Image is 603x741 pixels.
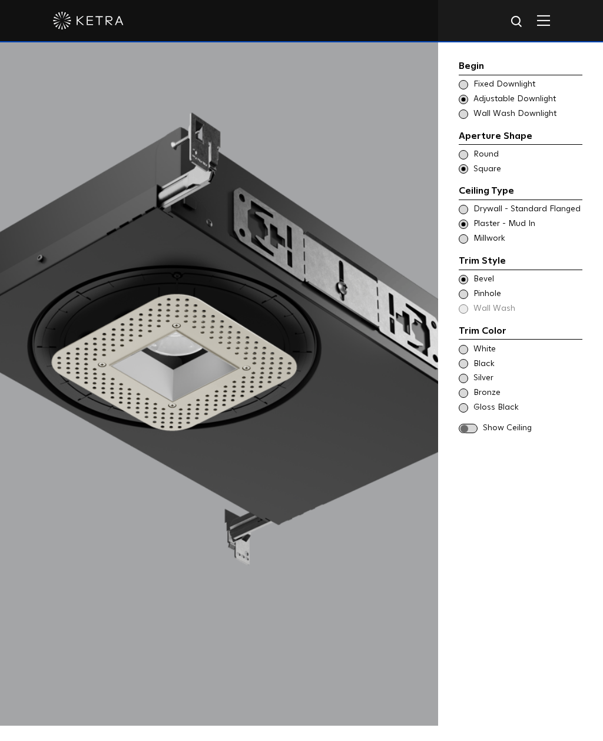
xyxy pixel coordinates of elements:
span: Adjustable Downlight [473,94,581,105]
span: Round [473,149,581,161]
span: Bevel [473,274,581,285]
span: Wall Wash Downlight [473,108,581,120]
span: Millwork [473,233,581,245]
div: Trim Style [459,254,582,270]
span: Show Ceiling [483,423,582,434]
div: Trim Color [459,324,582,340]
span: Fixed Downlight [473,79,581,91]
img: search icon [510,15,525,29]
span: Drywall - Standard Flanged [473,204,581,215]
span: Black [473,358,581,370]
span: Bronze [473,387,581,399]
span: Gloss Black [473,402,581,414]
img: Hamburger%20Nav.svg [537,15,550,26]
img: ketra-logo-2019-white [53,12,124,29]
span: Silver [473,373,581,384]
div: Aperture Shape [459,129,582,145]
div: Begin [459,59,582,75]
span: Square [473,164,581,175]
span: Pinhole [473,288,581,300]
div: Ceiling Type [459,184,582,200]
span: Plaster - Mud In [473,218,581,230]
span: White [473,344,581,355]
